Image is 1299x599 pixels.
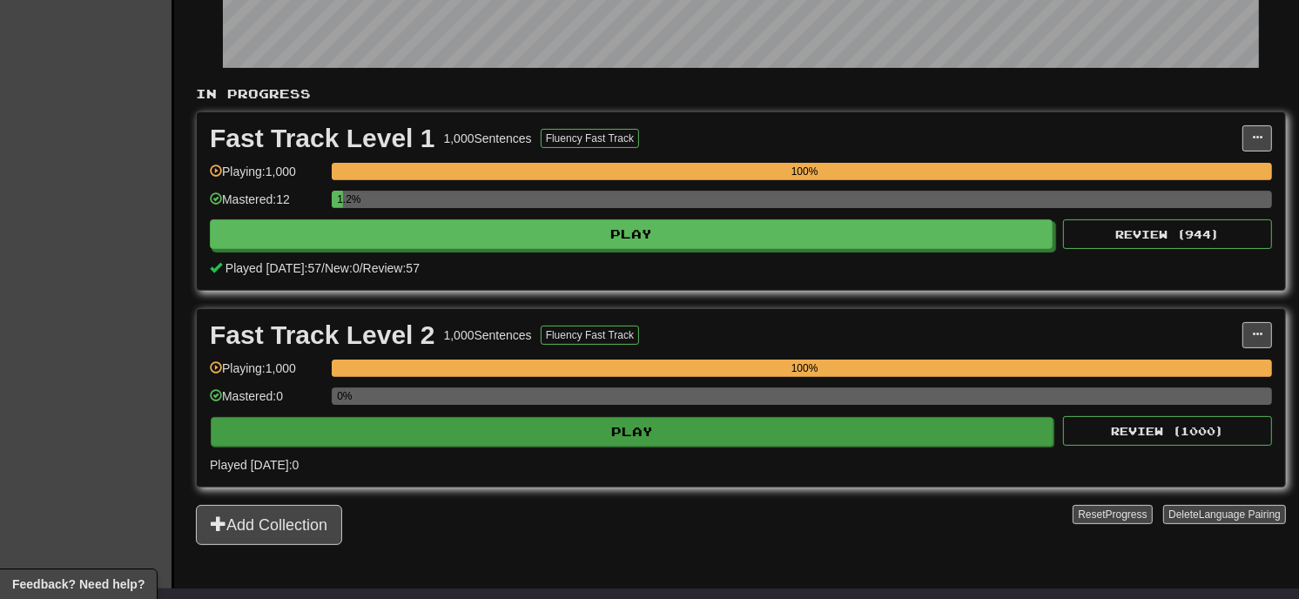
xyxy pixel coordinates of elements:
div: 100% [337,163,1272,180]
div: 1.2% [337,191,343,208]
div: Playing: 1,000 [210,163,323,192]
div: Fast Track Level 1 [210,125,435,151]
button: Review (944) [1063,219,1272,249]
button: Fluency Fast Track [541,129,639,148]
button: Play [211,417,1053,447]
span: Language Pairing [1199,508,1281,521]
button: Fluency Fast Track [541,326,639,345]
div: Fast Track Level 2 [210,322,435,348]
button: DeleteLanguage Pairing [1163,505,1286,524]
div: 1,000 Sentences [444,130,532,147]
span: Progress [1106,508,1148,521]
span: Open feedback widget [12,575,145,593]
span: New: 0 [325,261,360,275]
div: 100% [337,360,1272,377]
span: Played [DATE]: 57 [225,261,321,275]
div: Playing: 1,000 [210,360,323,388]
span: / [321,261,325,275]
button: Review (1000) [1063,416,1272,446]
span: Review: 57 [363,261,420,275]
p: In Progress [196,85,1286,103]
div: Mastered: 0 [210,387,323,416]
button: Play [210,219,1053,249]
span: Played [DATE]: 0 [210,458,299,472]
button: ResetProgress [1073,505,1152,524]
button: Add Collection [196,505,342,545]
div: 1,000 Sentences [444,326,532,344]
span: / [360,261,363,275]
div: Mastered: 12 [210,191,323,219]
